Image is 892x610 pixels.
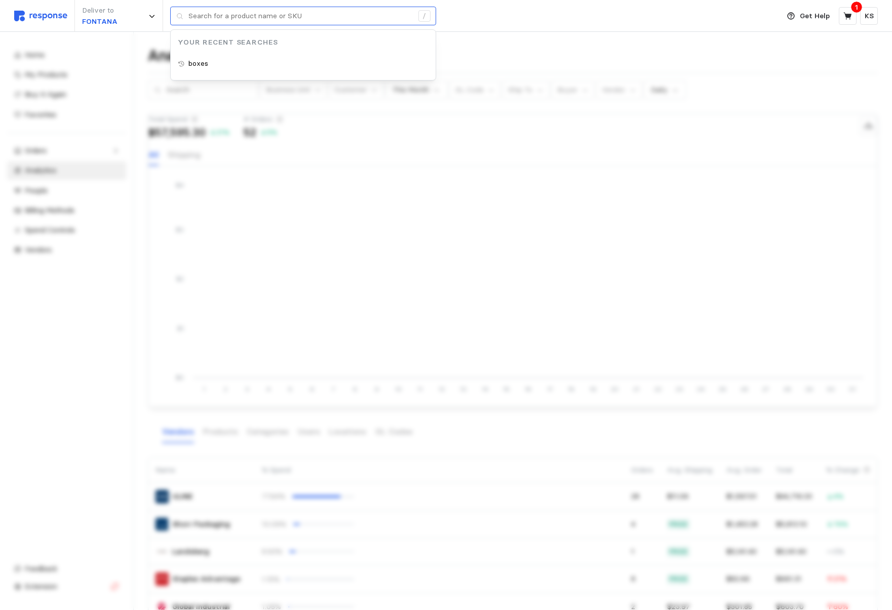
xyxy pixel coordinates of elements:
[82,5,118,16] p: Deliver to
[860,7,878,25] button: KS
[188,7,413,25] input: Search for a product name or SKU
[14,11,67,21] img: svg%3e
[418,10,431,22] div: /
[82,16,118,27] p: FONTANA
[781,7,836,26] button: Get Help
[855,2,858,13] p: 1
[800,11,830,22] p: Get Help
[171,37,436,48] p: Your Recent Searches
[188,58,208,69] p: boxes
[865,11,874,22] p: KS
